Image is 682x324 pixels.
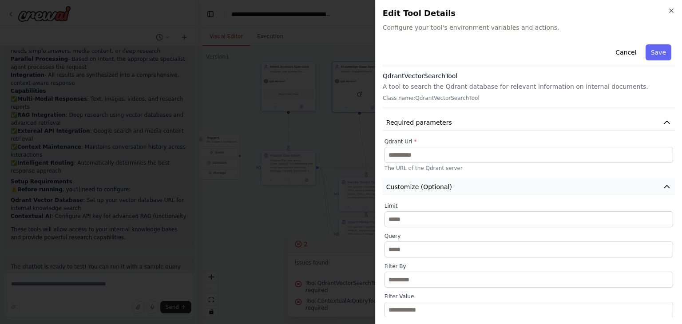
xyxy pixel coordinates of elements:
[385,233,673,240] label: Query
[386,118,452,127] span: Required parameters
[383,82,675,91] p: A tool to search the Qdrant database for relevant information on internal documents.
[383,115,675,131] button: Required parameters
[385,293,673,300] label: Filter Value
[385,165,673,172] p: The URL of the Qdrant server
[610,44,642,60] button: Cancel
[385,138,673,145] label: Qdrant Url
[383,7,675,20] h2: Edit Tool Details
[385,202,673,209] label: Limit
[383,95,675,102] p: Class name: QdrantVectorSearchTool
[383,179,675,195] button: Customize (Optional)
[386,182,452,191] span: Customize (Optional)
[385,263,673,270] label: Filter By
[383,23,675,32] span: Configure your tool's environment variables and actions.
[646,44,671,60] button: Save
[383,71,675,80] h3: QdrantVectorSearchTool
